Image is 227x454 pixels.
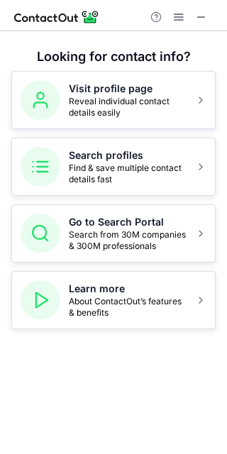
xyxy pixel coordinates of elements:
[21,147,60,187] img: Search profiles
[69,82,187,96] h5: Visit profile page
[69,148,187,162] h5: Search profiles
[11,71,216,129] button: Visit profile pageReveal individual contact details easily
[11,204,216,262] button: Go to Search PortalSearch from 30M companies & 300M professionals
[69,162,187,185] span: Find & save multiple contact details fast
[14,9,99,26] img: ContactOut v5.3.10
[21,280,60,320] img: Learn more
[69,296,187,319] span: About ContactOut’s features & benefits
[11,138,216,196] button: Search profilesFind & save multiple contact details fast
[69,229,187,252] span: Search from 30M companies & 300M professionals
[69,96,187,118] span: Reveal individual contact details easily
[11,271,216,329] button: Learn moreAbout ContactOut’s features & benefits
[69,282,187,296] h5: Learn more
[69,215,187,229] h5: Go to Search Portal
[21,80,60,120] img: Visit profile page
